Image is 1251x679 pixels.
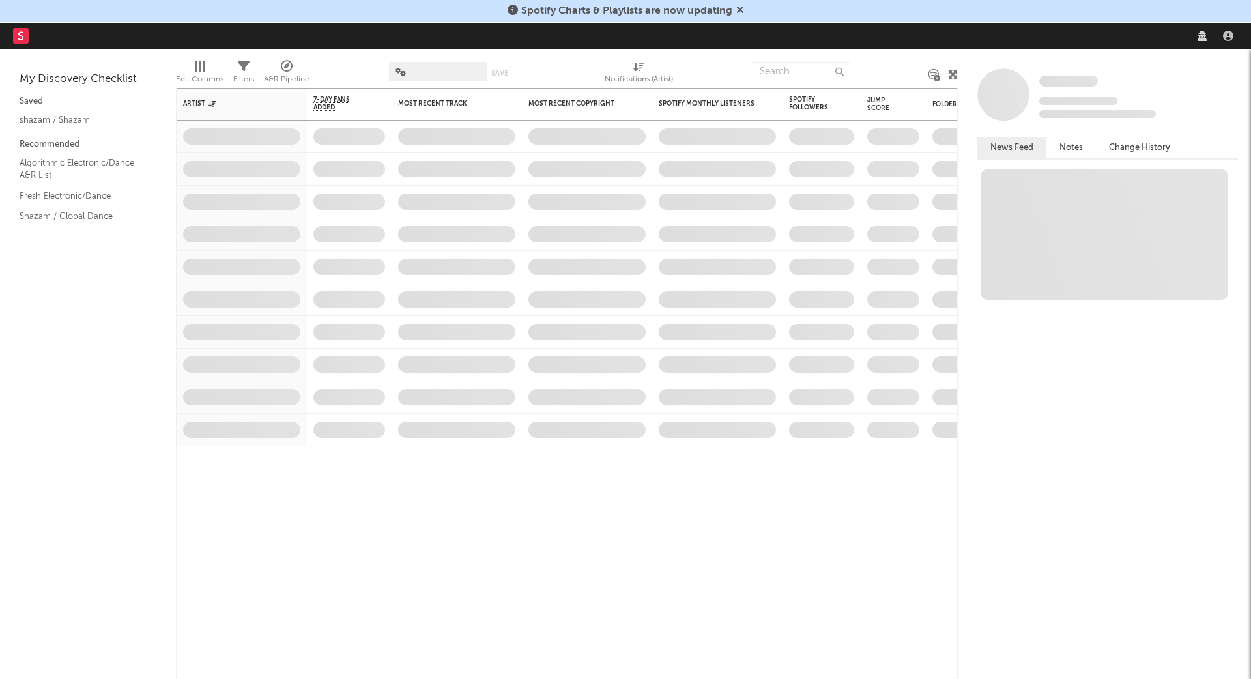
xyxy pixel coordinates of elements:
div: Edit Columns [176,55,223,93]
div: Filters [233,55,254,93]
div: A&R Pipeline [264,72,309,87]
a: Fresh Electronic/Dance [20,189,143,203]
a: shazam / Shazam [20,113,143,127]
span: 7-Day Fans Added [313,96,366,111]
div: Recommended [20,137,156,152]
span: Some Artist [1039,76,1098,87]
a: Some Artist [1039,75,1098,88]
div: Artist [183,100,281,108]
a: Algorithmic Electronic/Dance A&R List [20,156,143,182]
div: Notifications (Artist) [605,72,673,87]
div: Spotify Monthly Listeners [659,100,756,108]
div: My Discovery Checklist [20,72,156,87]
div: A&R Pipeline [264,55,309,93]
div: Notifications (Artist) [605,55,673,93]
div: Filters [233,72,254,87]
div: Most Recent Track [398,100,496,108]
button: Change History [1096,137,1183,158]
button: Save [491,70,508,77]
div: Folders [932,100,1030,108]
button: Notes [1046,137,1096,158]
span: Dismiss [736,6,744,16]
div: Most Recent Copyright [528,100,626,108]
input: Search... [753,62,850,81]
button: News Feed [977,137,1046,158]
div: Saved [20,94,156,109]
span: 0 fans last week [1039,110,1156,118]
div: Spotify Followers [789,96,835,111]
div: Edit Columns [176,72,223,87]
span: Tracking Since: [DATE] [1039,97,1117,105]
a: Shazam / Global Dance [20,209,143,224]
span: Spotify Charts & Playlists are now updating [521,6,732,16]
div: Jump Score [867,96,900,112]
